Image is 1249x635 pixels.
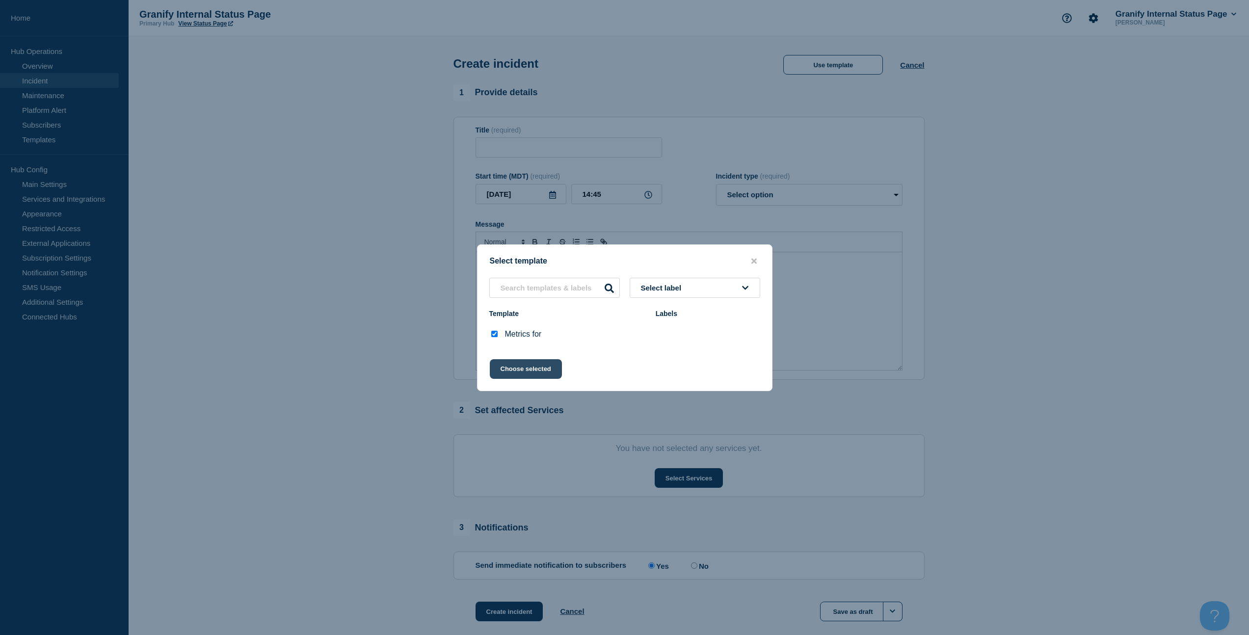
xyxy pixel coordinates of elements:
[489,310,646,317] div: Template
[656,310,760,317] div: Labels
[630,278,760,298] button: Select label
[490,359,562,379] button: Choose selected
[478,257,772,266] div: Select template
[641,284,686,292] span: Select label
[491,331,498,337] input: Metrics for checkbox
[489,278,620,298] input: Search templates & labels
[748,257,760,266] button: close button
[505,330,542,339] p: Metrics for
